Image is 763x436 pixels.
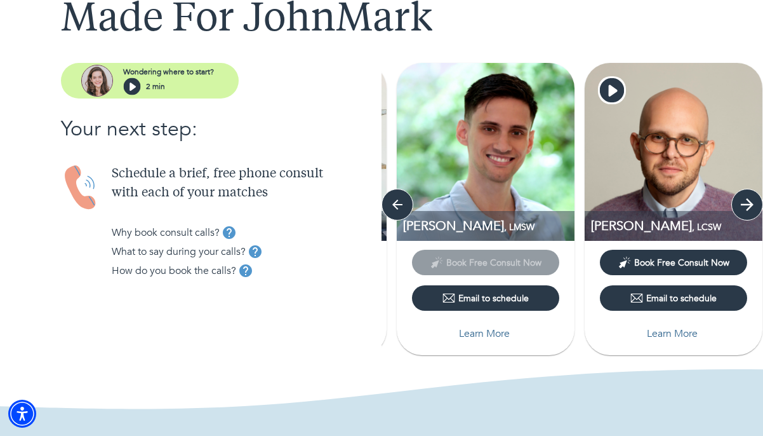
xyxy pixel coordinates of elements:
[61,114,381,144] p: Your next step:
[146,81,165,92] p: 2 min
[600,250,747,275] button: Book Free Consult Now
[585,63,762,241] img: Bryan Batista-Thomas profile
[81,65,113,97] img: assistant
[630,292,717,304] div: Email to schedule
[112,165,381,203] p: Schedule a brief, free phone consult with each of your matches
[442,292,529,304] div: Email to schedule
[123,66,214,78] p: Wondering where to start?
[397,63,574,241] img: Alan Harvey profile
[246,242,265,261] button: tooltip
[504,221,534,233] span: , LMSW
[412,321,559,346] button: Learn More
[600,321,747,346] button: Learn More
[600,285,747,311] button: Email to schedule
[459,326,510,341] p: Learn More
[647,326,698,341] p: Learn More
[220,223,239,242] button: tooltip
[112,225,220,240] p: Why book consult calls?
[412,256,559,268] span: This provider has not yet shared their calendar link. Please email the provider to schedule
[692,221,721,233] span: , LCSW
[8,400,36,428] div: Accessibility Menu
[403,217,574,235] p: [PERSON_NAME]
[61,165,102,211] img: Handset
[591,217,762,235] p: LCSW
[412,285,559,311] button: Email to schedule
[112,244,246,259] p: What to say during your calls?
[634,257,729,269] span: Book Free Consult Now
[236,261,255,280] button: tooltip
[112,263,236,278] p: How do you book the calls?
[61,63,239,99] button: assistantWondering where to start?2 min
